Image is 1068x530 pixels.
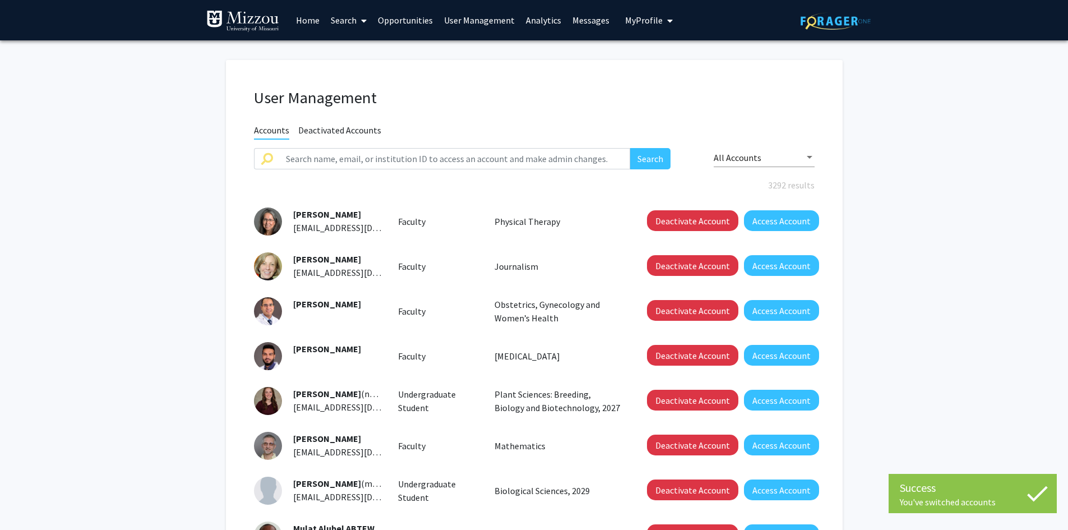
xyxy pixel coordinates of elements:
[744,255,819,276] button: Access Account
[293,388,361,399] span: [PERSON_NAME]
[206,10,279,33] img: University of Missouri Logo
[625,15,663,26] span: My Profile
[8,480,48,522] iframe: Chat
[744,390,819,411] button: Access Account
[494,298,622,325] p: Obstetrics, Gynecology and Women’s Health
[293,478,361,489] span: [PERSON_NAME]
[254,252,282,280] img: Profile Picture
[520,1,567,40] a: Analytics
[647,435,738,455] button: Deactivate Account
[494,260,622,273] p: Journalism
[279,148,631,169] input: Search name, email, or institution ID to access an account and make admin changes.
[290,1,325,40] a: Home
[246,178,823,192] div: 3292 results
[494,215,622,228] p: Physical Therapy
[744,480,819,500] button: Access Account
[293,343,361,354] span: [PERSON_NAME]
[293,446,430,458] span: [EMAIL_ADDRESS][DOMAIN_NAME]
[647,210,738,231] button: Deactivate Account
[900,496,1046,508] div: You've switched accounts
[390,388,486,414] div: Undergraduate Student
[630,148,671,169] button: Search
[325,1,372,40] a: Search
[647,345,738,366] button: Deactivate Account
[254,125,289,140] span: Accounts
[438,1,520,40] a: User Management
[293,388,398,399] span: (nma394)
[801,12,871,30] img: ForagerOne Logo
[293,433,361,444] span: [PERSON_NAME]
[390,215,486,228] div: Faculty
[744,435,819,455] button: Access Account
[293,402,430,413] span: [EMAIL_ADDRESS][DOMAIN_NAME]
[647,480,738,500] button: Deactivate Account
[744,210,819,231] button: Access Account
[254,88,815,108] h1: User Management
[390,439,486,453] div: Faculty
[293,254,361,265] span: [PERSON_NAME]
[293,478,394,489] span: (mawct)
[298,125,381,139] span: Deactivated Accounts
[254,208,282,236] img: Profile Picture
[900,480,1046,496] div: Success
[293,298,361,310] span: [PERSON_NAME]
[254,432,282,460] img: Profile Picture
[494,484,622,497] p: Biological Sciences, 2029
[372,1,438,40] a: Opportunities
[390,477,486,504] div: Undergraduate Student
[254,297,282,325] img: Profile Picture
[254,342,282,370] img: Profile Picture
[744,345,819,366] button: Access Account
[254,477,282,505] img: Profile Picture
[293,267,430,278] span: [EMAIL_ADDRESS][DOMAIN_NAME]
[494,349,622,363] p: [MEDICAL_DATA]
[293,209,361,220] span: [PERSON_NAME]
[293,222,475,233] span: [EMAIL_ADDRESS][DOMAIN_NAME][US_STATE]
[293,491,430,503] span: [EMAIL_ADDRESS][DOMAIN_NAME]
[494,439,622,453] p: Mathematics
[647,255,738,276] button: Deactivate Account
[254,387,282,415] img: Profile Picture
[390,349,486,363] div: Faculty
[714,152,761,163] span: All Accounts
[390,305,486,318] div: Faculty
[647,300,738,321] button: Deactivate Account
[744,300,819,321] button: Access Account
[647,390,738,411] button: Deactivate Account
[494,388,622,414] p: Plant Sciences: Breeding, Biology and Biotechnology, 2027
[567,1,615,40] a: Messages
[390,260,486,273] div: Faculty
